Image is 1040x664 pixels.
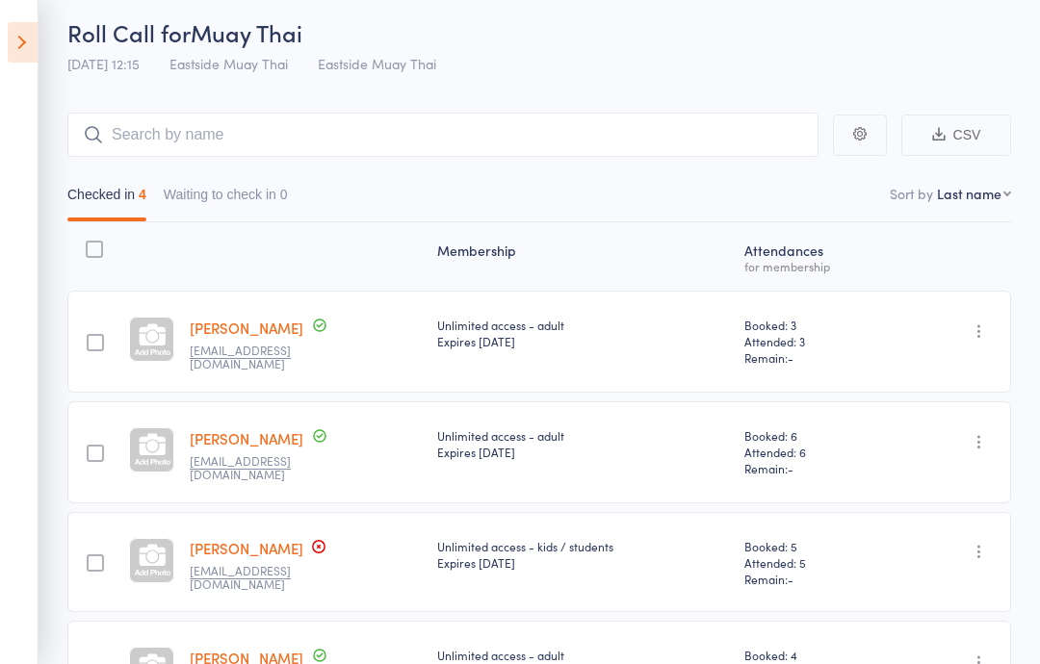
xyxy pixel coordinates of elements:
[429,231,737,282] div: Membership
[744,427,891,444] span: Booked: 6
[67,16,191,48] span: Roll Call for
[744,333,891,349] span: Attended: 3
[788,349,793,366] span: -
[190,538,303,558] a: [PERSON_NAME]
[744,317,891,333] span: Booked: 3
[190,318,303,338] a: [PERSON_NAME]
[744,554,891,571] span: Attended: 5
[744,538,891,554] span: Booked: 5
[744,571,891,587] span: Remain:
[190,564,315,592] small: trol217@hotmail.com
[280,187,288,202] div: 0
[437,538,729,571] div: Unlimited access - kids / students
[190,428,303,448] a: [PERSON_NAME]
[164,177,288,221] button: Waiting to check in0
[744,460,891,476] span: Remain:
[437,444,729,460] div: Expires [DATE]
[744,349,891,366] span: Remain:
[744,444,891,460] span: Attended: 6
[169,54,288,73] span: Eastside Muay Thai
[890,184,933,203] label: Sort by
[67,113,819,157] input: Search by name
[190,344,315,371] small: lukecusack1998@gmail.com
[318,54,436,73] span: Eastside Muay Thai
[437,427,729,460] div: Unlimited access - adult
[437,333,729,349] div: Expires [DATE]
[437,554,729,571] div: Expires [DATE]
[737,231,898,282] div: Atten­dances
[67,177,146,221] button: Checked in4
[67,54,140,73] span: [DATE] 12:15
[901,115,1011,156] button: CSV
[788,460,793,476] span: -
[744,647,891,663] span: Booked: 4
[190,454,315,482] small: tduzli1984@gmail.com
[437,317,729,349] div: Unlimited access - adult
[191,16,302,48] span: Muay Thai
[937,184,1001,203] div: Last name
[744,260,891,272] div: for membership
[788,571,793,587] span: -
[139,187,146,202] div: 4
